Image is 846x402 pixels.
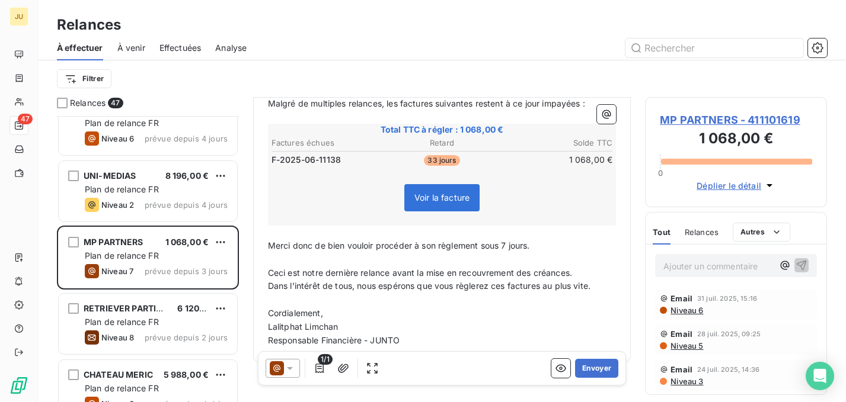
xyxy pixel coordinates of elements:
[165,237,209,247] span: 1 068,00 €
[625,38,803,57] input: Rechercher
[733,223,790,242] button: Autres
[806,362,834,390] div: Open Intercom Messenger
[101,200,134,210] span: Niveau 2
[268,98,585,108] span: Malgré de multiples relances, les factures suivantes restent à ce jour impayées :
[268,281,590,291] span: Dans l’intérêt de tous, nous espérons que vous règlerez ces factures au plus vite.
[414,192,470,202] span: Voir la facture
[145,333,228,342] span: prévue depuis 2 jours
[57,42,103,54] span: À effectuer
[18,114,33,124] span: 47
[101,266,133,276] span: Niveau 7
[145,134,228,143] span: prévue depuis 4 jours
[177,303,221,313] span: 6 120,00 €
[9,7,28,26] div: JU
[9,376,28,395] img: Logo LeanPay
[108,98,123,108] span: 47
[57,14,121,36] h3: Relances
[500,137,613,149] th: Solde TTC
[697,330,761,337] span: 28 juil. 2025, 09:25
[268,308,323,318] span: Cordialement,
[70,97,106,109] span: Relances
[84,237,143,247] span: MP PARTNERS
[697,366,759,373] span: 24 juil. 2025, 14:36
[272,154,341,166] span: F-2025-06-11138
[84,369,153,380] span: CHATEAU MERIC
[693,179,779,192] button: Déplier le détail
[101,333,134,342] span: Niveau 8
[271,137,384,149] th: Factures échues
[57,69,111,88] button: Filtrer
[215,42,247,54] span: Analyse
[697,295,757,302] span: 31 juil. 2025, 15:16
[671,294,692,303] span: Email
[669,305,703,315] span: Niveau 6
[697,179,761,192] span: Déplier le détail
[268,335,400,345] span: Responsable Financière - JUNTO
[268,321,339,332] span: Lalitphat Limchan
[85,184,159,194] span: Plan de relance FR
[653,227,671,237] span: Tout
[500,153,613,166] td: 1 068,00 €
[424,155,459,166] span: 33 jours
[385,137,499,149] th: Retard
[660,112,812,128] span: MP PARTNERS - 411101619
[575,359,618,378] button: Envoyer
[658,168,663,178] span: 0
[164,369,209,380] span: 5 988,00 €
[84,303,202,313] span: RETRIEVER PARTICIPATIONS
[85,317,159,327] span: Plan de relance FR
[85,118,159,128] span: Plan de relance FR
[669,341,703,350] span: Niveau 5
[318,354,332,365] span: 1/1
[268,240,530,250] span: Merci donc de bien vouloir procéder à son règlement sous 7 jours.
[101,134,134,143] span: Niveau 6
[685,227,719,237] span: Relances
[145,266,228,276] span: prévue depuis 3 jours
[268,268,572,278] span: Ceci est notre dernière relance avant la mise en recouvrement des créances.
[85,383,159,393] span: Plan de relance FR
[669,377,703,386] span: Niveau 3
[671,365,692,374] span: Email
[159,42,202,54] span: Effectuées
[84,171,136,181] span: UNI-MEDIAS
[57,116,239,402] div: grid
[85,250,159,261] span: Plan de relance FR
[165,171,209,181] span: 8 196,00 €
[9,116,28,135] a: 47
[660,128,812,152] h3: 1 068,00 €
[671,329,692,339] span: Email
[270,124,615,136] span: Total TTC à régler : 1 068,00 €
[117,42,145,54] span: À venir
[145,200,228,210] span: prévue depuis 4 jours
